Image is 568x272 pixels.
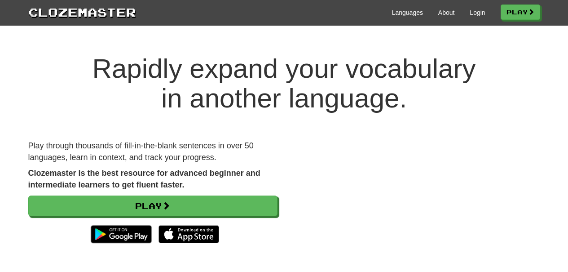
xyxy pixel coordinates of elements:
strong: Clozemaster is the best resource for advanced beginner and intermediate learners to get fluent fa... [28,169,260,189]
a: About [438,8,455,17]
a: Play [501,4,540,20]
img: Get it on Google Play [86,221,156,248]
a: Login [470,8,485,17]
p: Play through thousands of fill-in-the-blank sentences in over 50 languages, learn in context, and... [28,140,277,163]
a: Clozemaster [28,4,136,20]
a: Languages [392,8,423,17]
a: Play [28,196,277,216]
img: Download_on_the_App_Store_Badge_US-UK_135x40-25178aeef6eb6b83b96f5f2d004eda3bffbb37122de64afbaef7... [159,225,219,243]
